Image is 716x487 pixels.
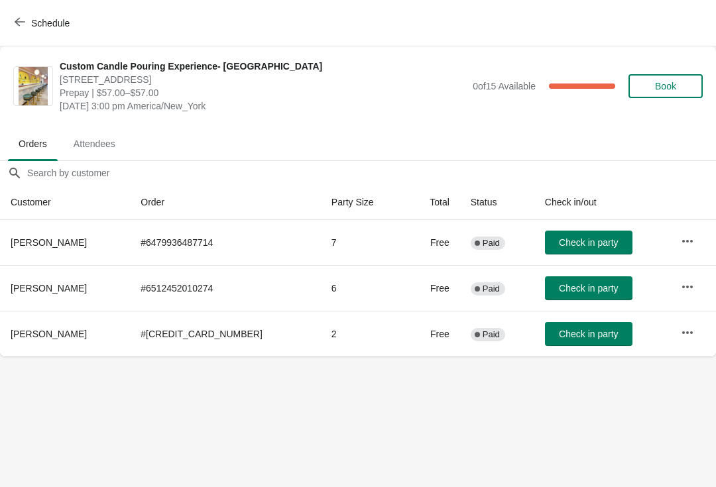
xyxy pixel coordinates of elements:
[545,322,632,346] button: Check in party
[60,86,466,99] span: Prepay | $57.00–$57.00
[19,67,48,105] img: Custom Candle Pouring Experience- Delray Beach
[60,60,466,73] span: Custom Candle Pouring Experience- [GEOGRAPHIC_DATA]
[321,185,406,220] th: Party Size
[8,132,58,156] span: Orders
[60,99,466,113] span: [DATE] 3:00 pm America/New_York
[559,283,618,294] span: Check in party
[63,132,126,156] span: Attendees
[473,81,536,91] span: 0 of 15 Available
[559,329,618,339] span: Check in party
[406,220,460,265] td: Free
[130,265,321,311] td: # 6512452010274
[130,185,321,220] th: Order
[406,311,460,356] td: Free
[545,276,632,300] button: Check in party
[545,231,632,254] button: Check in party
[483,238,500,248] span: Paid
[559,237,618,248] span: Check in party
[27,161,716,185] input: Search by customer
[483,284,500,294] span: Paid
[655,81,676,91] span: Book
[321,220,406,265] td: 7
[483,329,500,340] span: Paid
[130,220,321,265] td: # 6479936487714
[60,73,466,86] span: [STREET_ADDRESS]
[460,185,534,220] th: Status
[11,329,87,339] span: [PERSON_NAME]
[130,311,321,356] td: # [CREDIT_CARD_NUMBER]
[321,265,406,311] td: 6
[406,265,460,311] td: Free
[11,237,87,248] span: [PERSON_NAME]
[11,283,87,294] span: [PERSON_NAME]
[321,311,406,356] td: 2
[31,18,70,28] span: Schedule
[406,185,460,220] th: Total
[628,74,703,98] button: Book
[534,185,670,220] th: Check in/out
[7,11,80,35] button: Schedule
